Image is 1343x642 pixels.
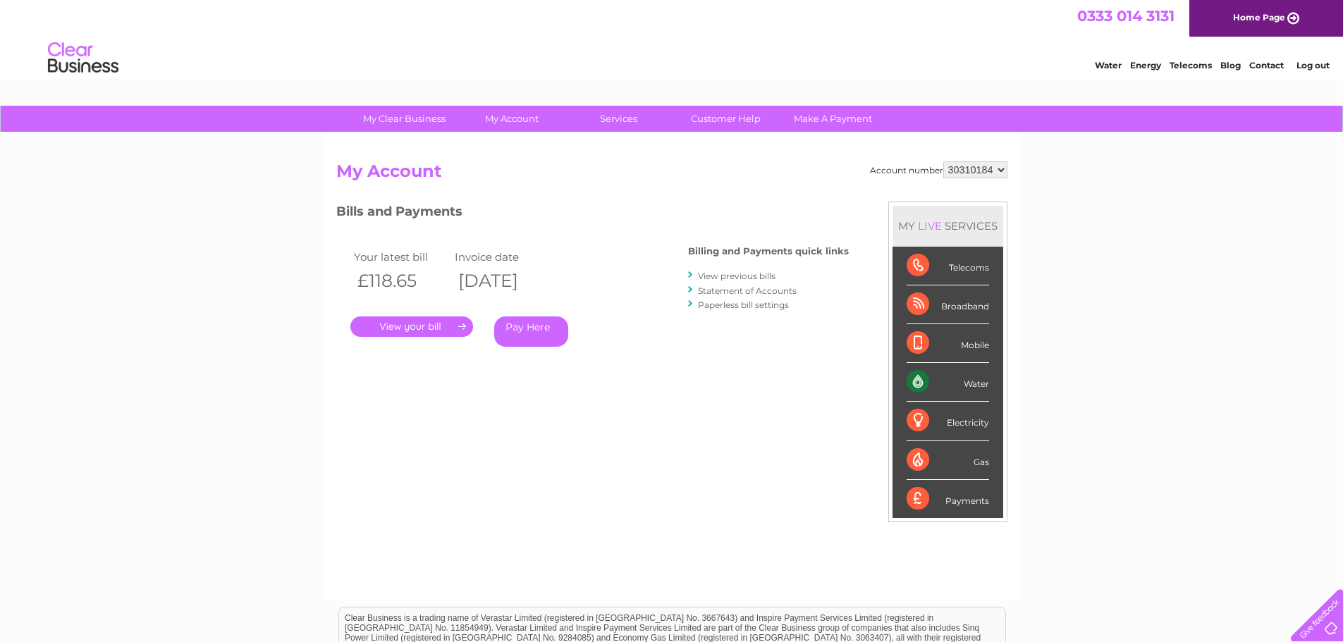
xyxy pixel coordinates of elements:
[339,8,1005,68] div: Clear Business is a trading name of Verastar Limited (registered in [GEOGRAPHIC_DATA] No. 3667643...
[907,402,989,440] div: Electricity
[560,106,677,132] a: Services
[775,106,891,132] a: Make A Payment
[907,324,989,363] div: Mobile
[336,161,1007,188] h2: My Account
[907,480,989,518] div: Payments
[907,285,989,324] div: Broadband
[350,316,473,337] a: .
[47,37,119,80] img: logo.png
[453,106,570,132] a: My Account
[451,266,553,295] th: [DATE]
[1296,60,1330,70] a: Log out
[1095,60,1122,70] a: Water
[688,246,849,257] h4: Billing and Payments quick links
[1170,60,1212,70] a: Telecoms
[915,219,945,233] div: LIVE
[870,161,1007,178] div: Account number
[1130,60,1161,70] a: Energy
[668,106,784,132] a: Customer Help
[336,202,849,226] h3: Bills and Payments
[907,363,989,402] div: Water
[907,441,989,480] div: Gas
[1249,60,1284,70] a: Contact
[350,266,452,295] th: £118.65
[698,285,797,296] a: Statement of Accounts
[451,247,553,266] td: Invoice date
[346,106,462,132] a: My Clear Business
[907,247,989,285] div: Telecoms
[1077,7,1175,25] a: 0333 014 3131
[893,206,1003,246] div: MY SERVICES
[698,271,775,281] a: View previous bills
[1220,60,1241,70] a: Blog
[698,300,789,310] a: Paperless bill settings
[350,247,452,266] td: Your latest bill
[494,316,568,347] a: Pay Here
